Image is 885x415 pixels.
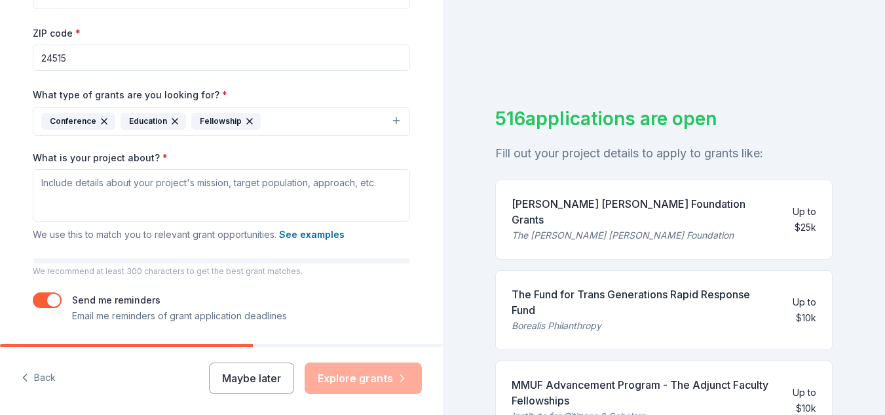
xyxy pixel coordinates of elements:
label: ZIP code [33,27,81,40]
button: ConferenceEducationFellowship [33,107,410,136]
input: 12345 (U.S. only) [33,45,410,71]
button: Back [21,365,56,392]
div: The [PERSON_NAME] [PERSON_NAME] Foundation [512,227,762,243]
div: Conference [41,113,115,130]
div: Up to $25k [772,204,816,235]
div: The Fund for Trans Generations Rapid Response Fund [512,287,762,318]
div: Up to $10k [772,294,816,326]
div: [PERSON_NAME] [PERSON_NAME] Foundation Grants [512,196,762,227]
span: We use this to match you to relevant grant opportunities. [33,229,345,240]
div: Education [121,113,186,130]
div: MMUF Advancement Program - The Adjunct Faculty Fellowships [512,377,768,408]
button: Maybe later [209,363,294,394]
label: Send me reminders [72,294,160,306]
p: We recommend at least 300 characters to get the best grant matches. [33,266,410,277]
label: What is your project about? [33,151,168,165]
label: What type of grants are you looking for? [33,89,227,102]
button: See examples [279,227,345,243]
div: Fellowship [191,113,261,130]
div: Fill out your project details to apply to grants like: [495,143,833,164]
div: 516 applications are open [495,105,833,132]
p: Email me reminders of grant application deadlines [72,308,287,324]
div: Borealis Philanthropy [512,318,762,334]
